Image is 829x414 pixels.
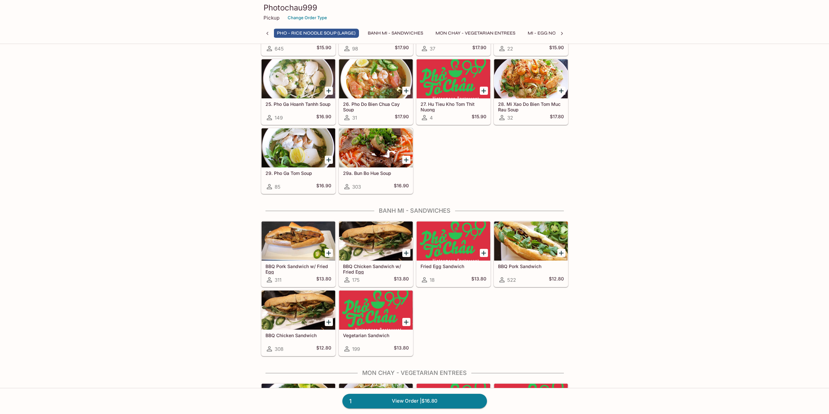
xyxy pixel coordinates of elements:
[316,114,331,121] h5: $16.90
[352,46,358,52] span: 98
[265,333,331,338] h5: BBQ Chicken Sandwich
[343,264,409,274] h5: BBQ Chicken Sandwich w/ Fried Egg
[421,101,486,112] h5: 27. Hu Tieu Kho Tom Thit Nuong
[339,290,413,356] a: Vegetarian Sandwich199$13.80
[416,59,491,125] a: 27. Hu Tieu Kho Tom Thit Nuong4$15.90
[339,128,413,194] a: 29a. Bun Bo Hue Soup303$16.90
[402,87,410,95] button: Add 26. Pho Do Bien Chua Cay Soup
[417,221,490,261] div: Fried Egg Sandwich
[550,114,564,121] h5: $17.80
[261,369,568,377] h4: Mon Chay - Vegetarian Entrees
[430,46,435,52] span: 37
[275,277,281,283] span: 311
[265,170,331,176] h5: 29. Pho Ga Tom Soup
[432,29,519,38] button: Mon Chay - Vegetarian Entrees
[316,276,331,284] h5: $13.80
[494,59,568,98] div: 28. Mi Xao Do Bien Tom Muc Rau Soup
[507,277,516,283] span: 522
[557,87,565,95] button: Add 28. Mi Xao Do Bien Tom Muc Rau Soup
[264,3,566,13] h3: Photochau999
[342,394,487,408] a: 1View Order |$16.80
[265,264,331,274] h5: BBQ Pork Sandwich w/ Fried Egg
[498,101,564,112] h5: 28. Mi Xao Do Bien Tom Muc Rau Soup
[416,221,491,287] a: Fried Egg Sandwich18$13.80
[480,249,488,257] button: Add Fried Egg Sandwich
[262,128,335,167] div: 29. Pho Ga Tom Soup
[264,15,279,21] p: Pickup
[345,397,355,406] span: 1
[262,291,335,330] div: BBQ Chicken Sandwich
[339,59,413,125] a: 26. Pho Do Bien Chua Cay Soup31$17.90
[395,114,409,121] h5: $17.90
[275,184,280,190] span: 85
[402,318,410,326] button: Add Vegetarian Sandwich
[285,13,330,23] button: Change Order Type
[472,114,486,121] h5: $15.90
[261,207,568,214] h4: Banh Mi - Sandwiches
[557,249,565,257] button: Add BBQ Pork Sandwich
[325,156,333,164] button: Add 29. Pho Ga Tom Soup
[325,249,333,257] button: Add BBQ Pork Sandwich w/ Fried Egg
[494,59,568,125] a: 28. Mi Xao Do Bien Tom Muc Rau Soup32$17.80
[317,45,331,52] h5: $15.90
[273,29,359,38] button: Pho - Rice Noodle Soup (Large)
[339,221,413,261] div: BBQ Chicken Sandwich w/ Fried Egg
[261,290,336,356] a: BBQ Chicken Sandwich308$12.80
[498,264,564,269] h5: BBQ Pork Sandwich
[275,115,283,121] span: 149
[394,183,409,191] h5: $16.90
[325,318,333,326] button: Add BBQ Chicken Sandwich
[430,115,433,121] span: 4
[262,221,335,261] div: BBQ Pork Sandwich w/ Fried Egg
[394,345,409,353] h5: $13.80
[261,59,336,125] a: 25. Pho Ga Hoanh Tanhh Soup149$16.90
[430,277,435,283] span: 18
[343,101,409,112] h5: 26. Pho Do Bien Chua Cay Soup
[524,29,572,38] button: Mi - Egg Noodle
[417,59,490,98] div: 27. Hu Tieu Kho Tom Thit Nuong
[325,87,333,95] button: Add 25. Pho Ga Hoanh Tanhh Soup
[339,128,413,167] div: 29a. Bun Bo Hue Soup
[421,264,486,269] h5: Fried Egg Sandwich
[402,249,410,257] button: Add BBQ Chicken Sandwich w/ Fried Egg
[364,29,427,38] button: Banh Mi - Sandwiches
[261,128,336,194] a: 29. Pho Ga Tom Soup85$16.90
[472,45,486,52] h5: $17.90
[265,101,331,107] h5: 25. Pho Ga Hoanh Tanhh Soup
[480,87,488,95] button: Add 27. Hu Tieu Kho Tom Thit Nuong
[339,221,413,287] a: BBQ Chicken Sandwich w/ Fried Egg175$13.80
[402,156,410,164] button: Add 29a. Bun Bo Hue Soup
[352,115,357,121] span: 31
[352,277,360,283] span: 175
[275,346,283,352] span: 308
[339,59,413,98] div: 26. Pho Do Bien Chua Cay Soup
[343,170,409,176] h5: 29a. Bun Bo Hue Soup
[339,291,413,330] div: Vegetarian Sandwich
[549,45,564,52] h5: $15.90
[261,221,336,287] a: BBQ Pork Sandwich w/ Fried Egg311$13.80
[343,333,409,338] h5: Vegetarian Sandwich
[395,45,409,52] h5: $17.90
[275,46,284,52] span: 645
[262,59,335,98] div: 25. Pho Ga Hoanh Tanhh Soup
[352,184,361,190] span: 303
[394,276,409,284] h5: $13.80
[352,346,360,352] span: 199
[494,221,568,261] div: BBQ Pork Sandwich
[471,276,486,284] h5: $13.80
[316,183,331,191] h5: $16.90
[549,276,564,284] h5: $12.80
[494,221,568,287] a: BBQ Pork Sandwich522$12.80
[507,46,513,52] span: 22
[316,345,331,353] h5: $12.80
[507,115,513,121] span: 32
